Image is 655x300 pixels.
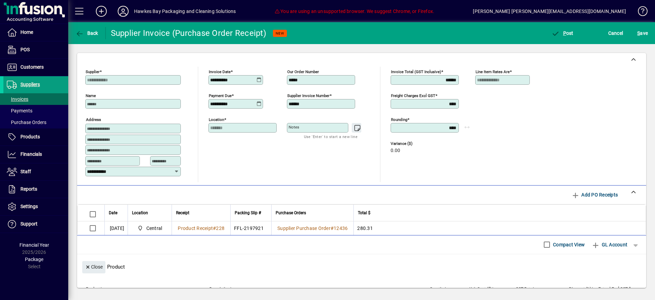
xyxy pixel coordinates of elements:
[112,5,134,17] button: Profile
[3,59,68,76] a: Customers
[637,28,648,39] span: ave
[3,198,68,215] a: Settings
[132,209,148,217] span: Location
[110,225,125,232] span: [DATE]
[20,134,40,139] span: Products
[146,225,162,232] span: Central
[7,96,28,102] span: Invoices
[3,181,68,198] a: Reports
[74,27,100,39] button: Back
[77,254,646,275] div: Product
[7,120,46,125] span: Purchase Orders
[473,6,626,17] div: [PERSON_NAME] [PERSON_NAME][EMAIL_ADDRESS][DOMAIN_NAME]
[178,226,213,231] span: Product Receipt
[20,151,42,157] span: Financials
[20,82,40,87] span: Suppliers
[633,1,646,24] a: Knowledge Base
[20,47,30,52] span: POS
[391,141,432,146] span: Variance ($)
[230,221,271,235] td: FFL-2197921
[287,69,319,74] mat-label: Our order number
[81,263,107,270] app-page-header-button: Close
[276,31,284,36] span: NEW
[82,261,105,273] button: Close
[20,64,44,70] span: Customers
[3,105,68,117] a: Payments
[276,209,306,217] span: Purchase Orders
[289,125,299,129] mat-label: Notes
[304,133,358,140] mat-hint: Use 'Enter' to start a new line
[175,224,227,232] a: Product Receipt#228
[176,209,226,217] div: Receipt
[235,209,261,217] span: Packing Slip #
[287,93,330,98] mat-label: Supplier invoice number
[636,27,650,39] button: Save
[75,30,98,36] span: Back
[598,286,631,291] mat-label: Extend excl GST $
[134,6,236,17] div: Hawkes Bay Packaging and Cleaning Solutions
[277,226,331,231] span: Supplier Purchase Order
[3,117,68,128] a: Purchase Orders
[3,24,68,41] a: Home
[637,30,640,36] span: S
[20,204,38,209] span: Settings
[111,28,266,39] div: Supplier Invoice (Purchase Order Receipt)
[20,221,38,227] span: Support
[391,117,407,122] mat-label: Rounding
[85,261,103,273] span: Close
[391,69,441,74] mat-label: Invoice Total (GST inclusive)
[275,9,434,14] span: You are using an unsupported browser. We suggest Chrome, or Firefox.
[3,216,68,233] a: Support
[607,27,625,39] button: Cancel
[209,117,224,122] mat-label: Location
[3,41,68,58] a: POS
[3,93,68,105] a: Invoices
[353,221,646,235] td: 280.31
[569,286,591,291] mat-label: Discount (%)
[331,226,334,231] span: #
[551,30,573,36] span: ost
[7,108,32,113] span: Payments
[109,209,123,217] div: Date
[592,239,627,250] span: GL Account
[563,30,566,36] span: P
[334,226,348,231] span: 12436
[19,242,49,248] span: Financial Year
[550,27,575,39] button: Post
[358,209,370,217] span: Total $
[358,209,637,217] div: Total $
[275,224,350,232] a: Supplier Purchase Order#12436
[476,69,510,74] mat-label: Line item rates are
[216,226,224,231] span: 228
[235,209,267,217] div: Packing Slip #
[176,209,189,217] span: Receipt
[135,224,165,232] span: Central
[516,286,532,291] mat-label: GST rate
[209,286,230,291] mat-label: Description
[209,69,231,74] mat-label: Invoice date
[90,5,112,17] button: Add
[213,226,216,231] span: #
[68,27,106,39] app-page-header-button: Back
[430,286,444,291] mat-label: Quantity
[569,189,621,201] button: Add PO Receipts
[109,209,117,217] span: Date
[20,169,31,174] span: Staff
[20,29,33,35] span: Home
[25,257,43,262] span: Package
[3,146,68,163] a: Financials
[571,189,618,200] span: Add PO Receipts
[3,163,68,180] a: Staff
[391,148,400,153] span: 0.00
[391,93,435,98] mat-label: Freight charges excl GST
[588,238,631,251] button: GL Account
[86,69,100,74] mat-label: Supplier
[608,28,623,39] span: Cancel
[209,93,232,98] mat-label: Payment due
[86,93,96,98] mat-label: Name
[20,186,37,192] span: Reports
[3,128,68,146] a: Products
[86,286,100,291] mat-label: Product
[469,286,492,291] mat-label: Unit Cost ($)
[552,241,585,248] label: Compact View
